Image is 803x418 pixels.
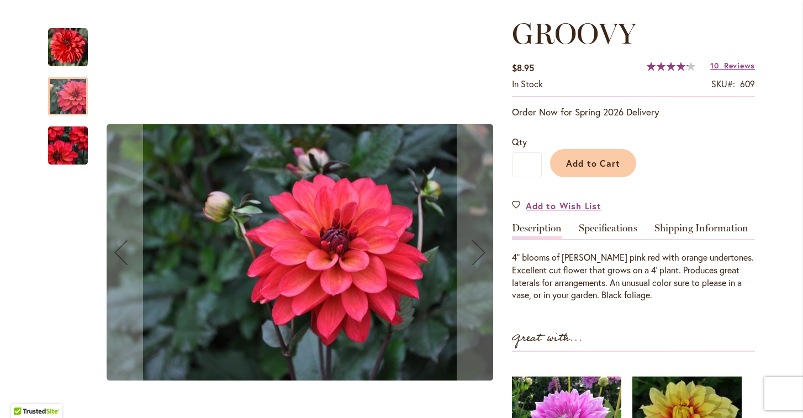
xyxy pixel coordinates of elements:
span: Reviews [724,60,755,71]
div: 4" blooms of [PERSON_NAME] pink red with orange undertones. Excellent cut flower that grows on a ... [512,251,755,301]
iframe: Launch Accessibility Center [8,379,39,410]
a: Specifications [579,223,637,239]
div: GROOVY [48,115,88,165]
p: Order Now for Spring 2026 Delivery [512,105,755,119]
div: GROOVY [48,17,99,66]
div: GROOVY [48,66,99,115]
div: Availability [512,78,543,91]
span: GROOVY [512,16,636,51]
span: $8.95 [512,62,534,73]
span: 10 [710,60,719,71]
button: Add to Cart [550,149,636,177]
img: GROOVY [28,111,108,180]
a: 10 Reviews [710,60,755,71]
span: In stock [512,78,543,89]
div: 609 [740,78,755,91]
strong: SKU [711,78,735,89]
img: GROOVY [107,124,493,381]
strong: Great with... [512,329,583,347]
div: 85% [647,62,695,71]
div: Detailed Product Info [512,223,755,301]
a: Description [512,223,562,239]
span: Add to Wish List [526,199,601,212]
a: Shipping Information [654,223,748,239]
a: Add to Wish List [512,199,601,212]
span: Qty [512,136,527,147]
img: GROOVY [48,28,88,67]
span: Add to Cart [566,157,621,169]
